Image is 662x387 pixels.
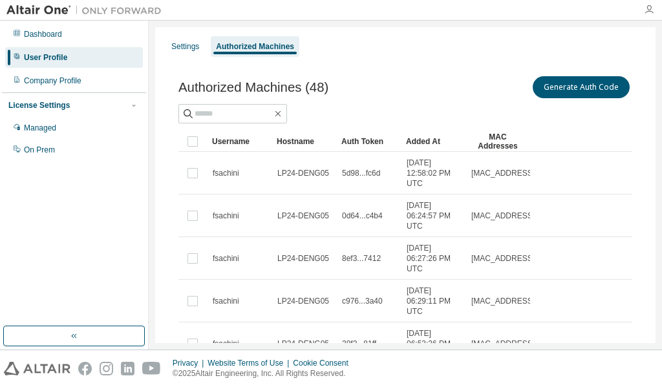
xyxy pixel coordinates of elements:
span: fsachini [213,168,239,178]
button: Generate Auth Code [533,76,630,98]
img: linkedin.svg [121,362,134,375]
img: altair_logo.svg [4,362,70,375]
span: c976...3a40 [342,296,383,306]
div: User Profile [24,52,67,63]
span: [DATE] 06:27:26 PM UTC [407,243,460,274]
div: Authorized Machines [216,41,294,52]
span: LP24-DENG05 [277,168,329,178]
p: © 2025 Altair Engineering, Inc. All Rights Reserved. [173,368,356,379]
span: 5d98...fc6d [342,168,380,178]
img: Altair One [6,4,168,17]
span: [MAC_ADDRESS] [471,339,535,349]
div: Website Terms of Use [208,358,293,368]
span: 8ef3...7412 [342,253,381,264]
div: Privacy [173,358,208,368]
div: Cookie Consent [293,358,356,368]
div: Managed [24,123,56,133]
div: Added At [406,131,460,152]
span: LP24-DENG05 [277,339,329,349]
span: 0d64...c4b4 [342,211,383,221]
span: LP24-DENG05 [277,211,329,221]
span: Authorized Machines (48) [178,80,328,95]
div: Company Profile [24,76,81,86]
div: Settings [171,41,199,52]
span: fsachini [213,253,239,264]
div: MAC Addresses [471,131,525,152]
span: LP24-DENG05 [277,296,329,306]
img: facebook.svg [78,362,92,375]
span: fsachini [213,211,239,221]
span: [DATE] 06:29:11 PM UTC [407,286,460,317]
div: License Settings [8,100,70,110]
span: LP24-DENG05 [277,253,329,264]
img: youtube.svg [142,362,161,375]
span: 28f2...81ff [342,339,376,349]
span: [DATE] 06:53:36 PM UTC [407,328,460,359]
div: On Prem [24,145,55,155]
span: fsachini [213,296,239,306]
span: [MAC_ADDRESS] [471,296,535,306]
span: [MAC_ADDRESS] [471,211,535,221]
div: Auth Token [341,131,396,152]
span: [DATE] 06:24:57 PM UTC [407,200,460,231]
span: fsachini [213,339,239,349]
span: [MAC_ADDRESS] [471,253,535,264]
div: Hostname [277,131,331,152]
span: [MAC_ADDRESS] [471,168,535,178]
div: Dashboard [24,29,62,39]
div: Username [212,131,266,152]
img: instagram.svg [100,362,113,375]
span: [DATE] 12:58:02 PM UTC [407,158,460,189]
